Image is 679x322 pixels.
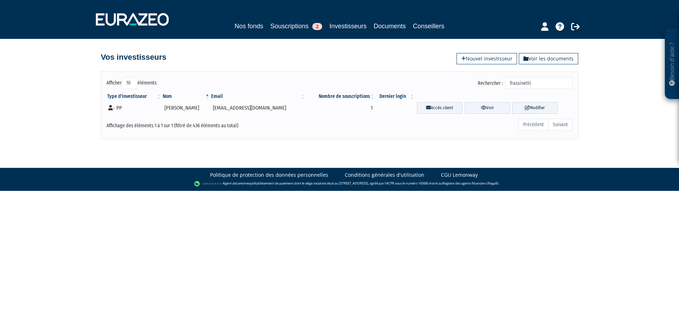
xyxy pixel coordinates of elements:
a: Accès client [417,102,463,114]
label: Rechercher : [478,77,573,89]
select: Afficheréléments [122,77,138,89]
a: Politique de protection des données personnelles [210,171,328,178]
span: 2 [312,23,322,30]
h4: Vos investisseurs [101,53,166,62]
th: Dernier login : activer pour trier la colonne par ordre croissant [375,93,415,100]
a: Modifier [512,102,558,114]
a: Voir les documents [519,53,578,64]
th: &nbsp; [415,93,573,100]
td: [PERSON_NAME] [162,100,210,116]
a: Voir [465,102,510,114]
th: Email : activer pour trier la colonne par ordre croissant [210,93,306,100]
th: Nombre de souscriptions : activer pour trier la colonne par ordre croissant [306,93,375,100]
div: Affichage des éléments 1 à 1 sur 1 (filtré de 436 éléments au total) [106,118,295,129]
td: [EMAIL_ADDRESS][DOMAIN_NAME] [210,100,306,116]
div: - Agent de (établissement de paiement dont le siège social est situé au [STREET_ADDRESS], agréé p... [7,180,672,187]
a: CGU Lemonway [441,171,478,178]
a: Investisseurs [329,21,366,32]
a: Souscriptions2 [270,21,322,31]
img: logo-lemonway.png [194,180,221,187]
a: Lemonway [236,181,253,186]
a: Nos fonds [234,21,263,31]
a: Conseillers [413,21,445,31]
p: Besoin d'aide ? [668,32,676,96]
td: - PP [106,100,162,116]
a: Conditions générales d'utilisation [345,171,424,178]
th: Nom : activer pour trier la colonne par ordre d&eacute;croissant [162,93,210,100]
a: Documents [374,21,406,31]
th: Type d'investisseur : activer pour trier la colonne par ordre croissant [106,93,162,100]
label: Afficher éléments [106,77,157,89]
img: 1732889491-logotype_eurazeo_blanc_rvb.png [96,13,169,26]
a: Nouvel investisseur [457,53,517,64]
td: 1 [306,100,375,116]
input: Rechercher : [505,77,573,89]
a: Registre des agents financiers (Regafi) [442,181,498,186]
